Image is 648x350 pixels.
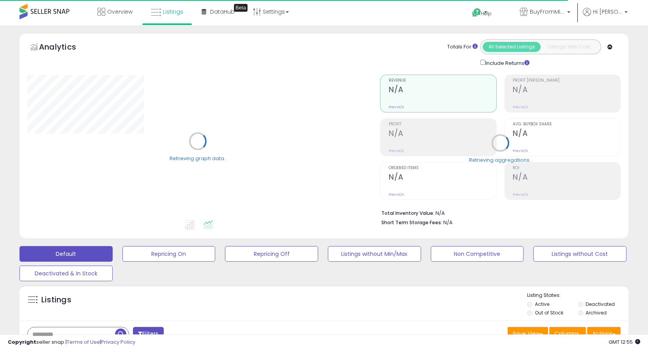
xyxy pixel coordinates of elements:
[527,292,628,299] p: Listing States:
[225,246,318,262] button: Repricing Off
[535,309,563,316] label: Out of Stock
[535,301,549,307] label: Active
[19,246,113,262] button: Default
[431,246,524,262] button: Non Competitive
[210,8,235,16] span: DataHub
[609,338,640,346] span: 2025-09-17 12:55 GMT
[328,246,421,262] button: Listings without Min/Max
[530,8,565,16] span: BuyFromMike
[234,4,248,12] div: Tooltip anchor
[586,309,607,316] label: Archived
[122,246,216,262] button: Repricing On
[587,327,621,340] button: Actions
[39,41,91,54] h5: Analytics
[483,42,541,52] button: All Selected Listings
[41,295,71,305] h5: Listings
[466,2,507,25] a: Help
[107,8,133,16] span: Overview
[447,43,478,51] div: Totals For
[533,246,627,262] button: Listings without Cost
[549,327,586,340] button: Columns
[593,8,622,16] span: Hi [PERSON_NAME]
[163,8,183,16] span: Listings
[508,327,548,340] button: Save View
[8,338,36,346] strong: Copyright
[586,301,615,307] label: Deactivated
[170,155,227,162] div: Retrieving graph data..
[133,327,163,341] button: Filters
[19,266,113,281] button: Deactivated & In Stock
[469,156,532,163] div: Retrieving aggregations..
[482,10,492,17] span: Help
[472,8,482,18] i: Get Help
[554,330,579,337] span: Columns
[67,338,100,346] a: Terms of Use
[8,339,135,346] div: seller snap | |
[474,58,539,67] div: Include Returns
[101,338,135,346] a: Privacy Policy
[583,8,628,25] a: Hi [PERSON_NAME]
[540,42,598,52] button: Listings With Cost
